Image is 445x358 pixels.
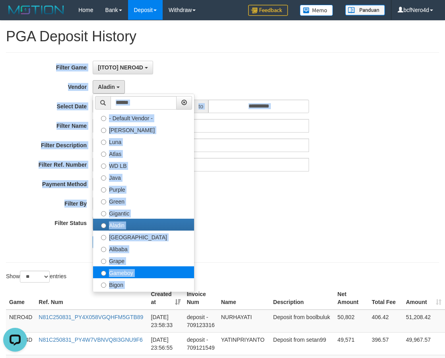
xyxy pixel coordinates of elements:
[6,29,439,44] h1: PGA Deposit History
[369,310,403,333] td: 406.42
[101,199,106,204] input: Green
[270,332,334,355] td: Deposit from setan99
[93,231,194,243] label: [GEOGRAPHIC_DATA]
[93,207,194,219] label: Gigantic
[300,5,333,16] img: Button%20Memo.svg
[101,271,106,276] input: Gameboy
[184,310,218,333] td: deposit - 709123316
[334,332,369,355] td: 49,571
[98,84,115,90] span: Aladin
[35,287,148,310] th: Ref. Num
[6,287,35,310] th: Game
[101,128,106,133] input: [PERSON_NAME]
[101,211,106,216] input: Gigantic
[148,287,184,310] th: Created at: activate to sort column ascending
[101,164,106,169] input: WD LB
[3,3,27,27] button: Open LiveChat chat widget
[6,310,35,333] td: NERO4D
[184,332,218,355] td: deposit - 709121549
[101,247,106,252] input: Alibaba
[101,140,106,145] input: Luna
[93,278,194,290] label: Bigon
[218,332,270,355] td: YATINPRIYANTO
[6,4,66,16] img: MOTION_logo.png
[93,266,194,278] label: Gameboy
[270,287,334,310] th: Description
[148,310,184,333] td: [DATE] 23:58:33
[93,183,194,195] label: Purple
[93,195,194,207] label: Green
[369,287,403,310] th: Total Fee
[248,5,288,16] img: Feedback.jpg
[334,310,369,333] td: 50,802
[101,116,106,121] input: - Default Vendor -
[101,259,106,264] input: Grape
[218,287,270,310] th: Name
[218,310,270,333] td: NURHAYATI
[98,64,143,71] span: [ITOTO] NERO4D
[148,332,184,355] td: [DATE] 23:56:55
[93,171,194,183] label: Java
[334,287,369,310] th: Net Amount
[39,337,142,343] a: N81C250831_PY4W7VBNVQ8I3GNU9F6
[270,310,334,333] td: Deposit from boolbuluk
[403,332,445,355] td: 49,967.57
[101,175,106,181] input: Java
[101,283,106,288] input: Bigon
[101,223,106,228] input: Aladin
[93,219,194,231] label: Aladin
[93,135,194,147] label: Luna
[6,271,66,283] label: Show entries
[93,147,194,159] label: Atlas
[93,123,194,135] label: [PERSON_NAME]
[403,287,445,310] th: Amount: activate to sort column ascending
[101,187,106,192] input: Purple
[184,287,218,310] th: Invoice Num
[20,271,50,283] select: Showentries
[193,100,208,113] span: to
[403,310,445,333] td: 51,208.42
[101,152,106,157] input: Atlas
[93,254,194,266] label: Grape
[93,80,125,94] button: Aladin
[93,243,194,254] label: Alibaba
[345,5,385,15] img: panduan.png
[93,61,153,74] button: [ITOTO] NERO4D
[101,235,106,240] input: [GEOGRAPHIC_DATA]
[369,332,403,355] td: 396.57
[93,159,194,171] label: WD LB
[39,314,143,320] a: N81C250831_PY4X058VGQHFM5GTB89
[93,290,194,302] label: Allstar
[93,112,194,123] label: - Default Vendor -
